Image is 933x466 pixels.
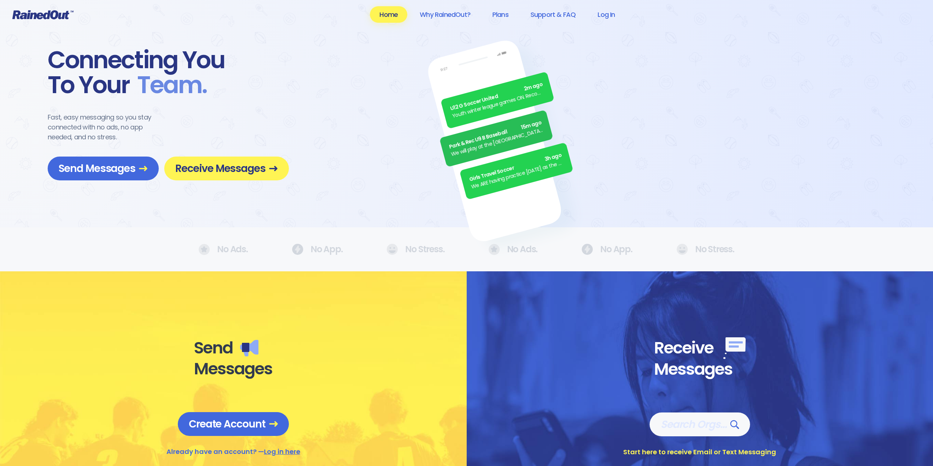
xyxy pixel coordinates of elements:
[650,412,750,436] a: Search Orgs…
[470,159,565,191] div: We ARE having practice [DATE] as the sun is finally out.
[676,244,734,255] div: No Stress.
[469,151,563,184] div: Girls Travel Soccer
[489,244,538,255] div: No Ads.
[581,244,593,255] img: No Ads.
[292,244,343,255] div: No App.
[581,244,632,255] div: No App.
[166,447,300,456] div: Already have an account? —
[723,337,746,359] img: Receive messages
[386,244,444,255] div: No Stress.
[450,126,544,158] div: We will play at the [GEOGRAPHIC_DATA]. Wear white, be at the field by 5pm.
[48,48,289,98] div: Connecting You To Your
[448,119,543,151] div: Park & Rec U9 B Baseball
[483,6,518,23] a: Plans
[623,447,776,457] div: Start here to receive Email or Text Messaging
[194,359,272,379] div: Messages
[292,244,303,255] img: No Ads.
[240,340,258,356] img: Send messages
[449,81,544,113] div: U12 G Soccer United
[521,6,585,23] a: Support & FAQ
[654,337,746,359] div: Receive
[264,447,300,456] a: Log in here
[661,418,739,431] span: Search Orgs…
[676,244,688,255] img: No Ads.
[410,6,480,23] a: Why RainedOut?
[199,244,248,255] div: No Ads.
[130,73,207,98] span: Team .
[48,157,159,180] a: Send Messages
[523,81,544,93] span: 2m ago
[520,119,542,132] span: 15m ago
[489,244,500,255] img: No Ads.
[59,162,148,175] span: Send Messages
[194,338,272,358] div: Send
[175,162,278,175] span: Receive Messages
[370,6,407,23] a: Home
[452,88,546,120] div: Youth winter league games ON. Recommend running shoes/sneakers for players as option for footwear.
[588,6,624,23] a: Log In
[544,151,562,164] span: 3h ago
[178,412,289,436] a: Create Account
[164,157,289,180] a: Receive Messages
[189,418,278,430] span: Create Account
[386,244,398,255] img: No Ads.
[199,244,210,255] img: No Ads.
[48,112,165,142] div: Fast, easy messaging so you stay connected with no ads, no app needed, and no stress.
[654,359,746,379] div: Messages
